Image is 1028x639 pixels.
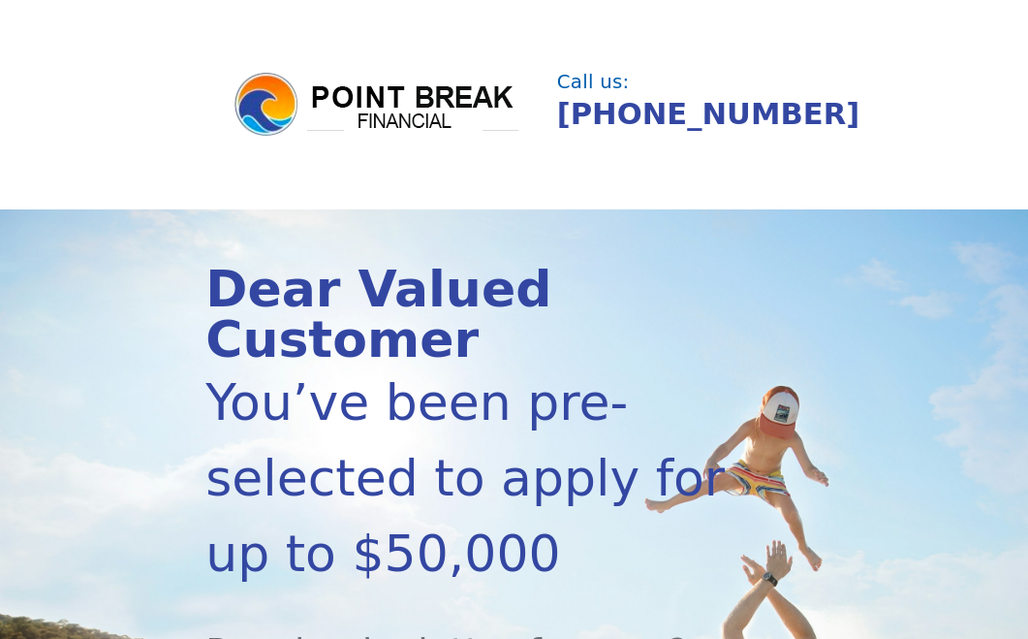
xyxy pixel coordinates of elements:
[557,73,814,92] div: Call us:
[232,70,522,140] img: logo.png
[205,365,730,591] div: You’ve been pre-selected to apply for up to $50,000
[557,97,859,131] a: [PHONE_NUMBER]
[205,264,730,365] div: Dear Valued Customer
